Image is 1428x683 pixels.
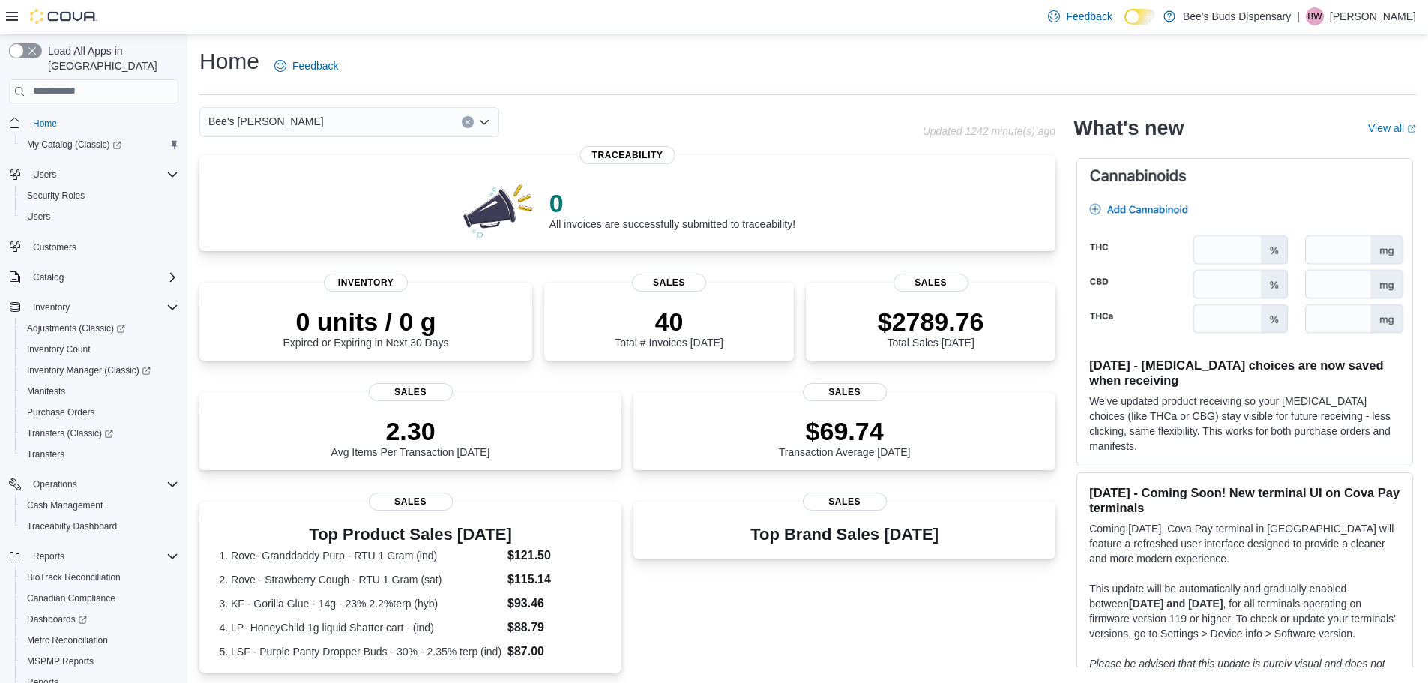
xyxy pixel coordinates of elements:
[27,298,178,316] span: Inventory
[27,499,103,511] span: Cash Management
[33,118,57,130] span: Home
[3,267,184,288] button: Catalog
[803,383,887,401] span: Sales
[33,478,77,490] span: Operations
[1306,7,1324,25] div: Barbara Wilson
[27,268,178,286] span: Catalog
[1089,521,1400,566] p: Coming [DATE], Cova Pay terminal in [GEOGRAPHIC_DATA] will feature a refreshed user interface des...
[460,179,537,239] img: 0
[549,188,795,218] p: 0
[21,208,178,226] span: Users
[27,547,178,565] span: Reports
[632,274,707,292] span: Sales
[1089,394,1400,454] p: We've updated product receiving so your [MEDICAL_DATA] choices (like THCa or CBG) stay visible fo...
[3,236,184,258] button: Customers
[3,474,184,495] button: Operations
[21,610,178,628] span: Dashboards
[33,550,64,562] span: Reports
[27,427,113,439] span: Transfers (Classic)
[219,548,501,563] dt: 1. Rove- Granddaddy Purp - RTU 1 Gram (ind)
[1089,485,1400,515] h3: [DATE] - Coming Soon! New terminal UI on Cova Pay terminals
[15,185,184,206] button: Security Roles
[507,619,602,637] dd: $88.79
[21,340,178,358] span: Inventory Count
[615,307,723,337] p: 40
[21,382,178,400] span: Manifests
[33,271,64,283] span: Catalog
[21,517,178,535] span: Traceabilty Dashboard
[15,516,184,537] button: Traceabilty Dashboard
[27,475,83,493] button: Operations
[15,609,184,630] a: Dashboards
[219,644,501,659] dt: 5. LSF - Purple Panty Dropper Buds - 30% - 2.35% terp (ind)
[21,517,123,535] a: Traceabilty Dashboard
[21,319,178,337] span: Adjustments (Classic)
[779,416,911,446] p: $69.74
[507,547,602,565] dd: $121.50
[21,631,178,649] span: Metrc Reconciliation
[324,274,408,292] span: Inventory
[21,568,178,586] span: BioTrack Reconciliation
[1183,7,1291,25] p: Bee's Buds Dispensary
[21,319,131,337] a: Adjustments (Classic)
[27,343,91,355] span: Inventory Count
[15,360,184,381] a: Inventory Manager (Classic)
[208,112,324,130] span: Bee's [PERSON_NAME]
[15,423,184,444] a: Transfers (Classic)
[478,116,490,128] button: Open list of options
[219,596,501,611] dt: 3. KF - Gorilla Glue - 14g - 23% 2.2%terp (hyb)
[27,115,63,133] a: Home
[27,139,121,151] span: My Catalog (Classic)
[21,652,100,670] a: MSPMP Reports
[15,495,184,516] button: Cash Management
[1297,7,1300,25] p: |
[292,58,338,73] span: Feedback
[21,187,91,205] a: Security Roles
[878,307,984,337] p: $2789.76
[27,385,65,397] span: Manifests
[21,136,127,154] a: My Catalog (Classic)
[27,166,178,184] span: Users
[779,416,911,458] div: Transaction Average [DATE]
[27,406,95,418] span: Purchase Orders
[3,164,184,185] button: Users
[27,475,178,493] span: Operations
[21,496,109,514] a: Cash Management
[15,567,184,588] button: BioTrack Reconciliation
[15,402,184,423] button: Purchase Orders
[15,444,184,465] button: Transfers
[27,238,82,256] a: Customers
[15,381,184,402] button: Manifests
[1330,7,1416,25] p: [PERSON_NAME]
[369,383,453,401] span: Sales
[219,526,601,544] h3: Top Product Sales [DATE]
[15,651,184,672] button: MSPMP Reports
[27,547,70,565] button: Reports
[1066,9,1112,24] span: Feedback
[1089,358,1400,388] h3: [DATE] - [MEDICAL_DATA] choices are now saved when receiving
[331,416,490,446] p: 2.30
[1307,7,1322,25] span: BW
[27,114,178,133] span: Home
[27,655,94,667] span: MSPMP Reports
[21,340,97,358] a: Inventory Count
[27,520,117,532] span: Traceabilty Dashboard
[283,307,449,337] p: 0 units / 0 g
[1129,598,1223,610] strong: [DATE] and [DATE]
[219,620,501,635] dt: 4. LP- HoneyChild 1g liquid Shatter cart - (ind)
[507,595,602,613] dd: $93.46
[1368,122,1416,134] a: View allExternal link
[27,571,121,583] span: BioTrack Reconciliation
[21,382,71,400] a: Manifests
[21,403,178,421] span: Purchase Orders
[507,571,602,589] dd: $115.14
[27,268,70,286] button: Catalog
[27,613,87,625] span: Dashboards
[33,301,70,313] span: Inventory
[1124,9,1156,25] input: Dark Mode
[331,416,490,458] div: Avg Items Per Transaction [DATE]
[21,136,178,154] span: My Catalog (Classic)
[21,187,178,205] span: Security Roles
[27,190,85,202] span: Security Roles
